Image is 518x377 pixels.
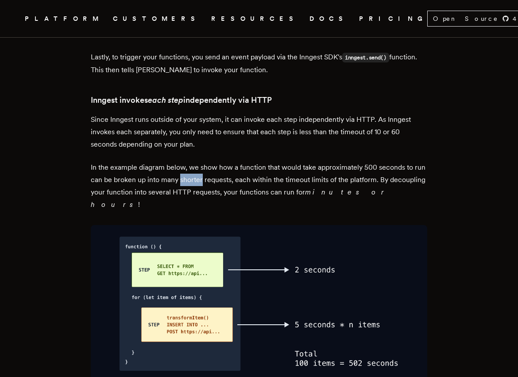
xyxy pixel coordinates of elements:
h3: Inngest invokes independently via HTTP [91,94,427,106]
p: Lastly, to trigger your functions, you send an event payload via the Inngest SDK's function. This... [91,51,427,76]
a: PRICING [359,13,427,24]
button: PLATFORM [25,13,102,24]
em: each step [148,95,183,105]
em: minutes or hours [91,188,388,209]
p: In the example diagram below, we show how a function that would take approximately 500 seconds to... [91,161,427,211]
code: inngest.send() [342,53,389,62]
a: CUSTOMERS [113,13,201,24]
button: RESOURCES [211,13,299,24]
span: Open Source [433,14,499,23]
p: Since Inngest runs outside of your system, it can invoke each step independently via HTTP. As Inn... [91,113,427,151]
a: DOCS [309,13,348,24]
